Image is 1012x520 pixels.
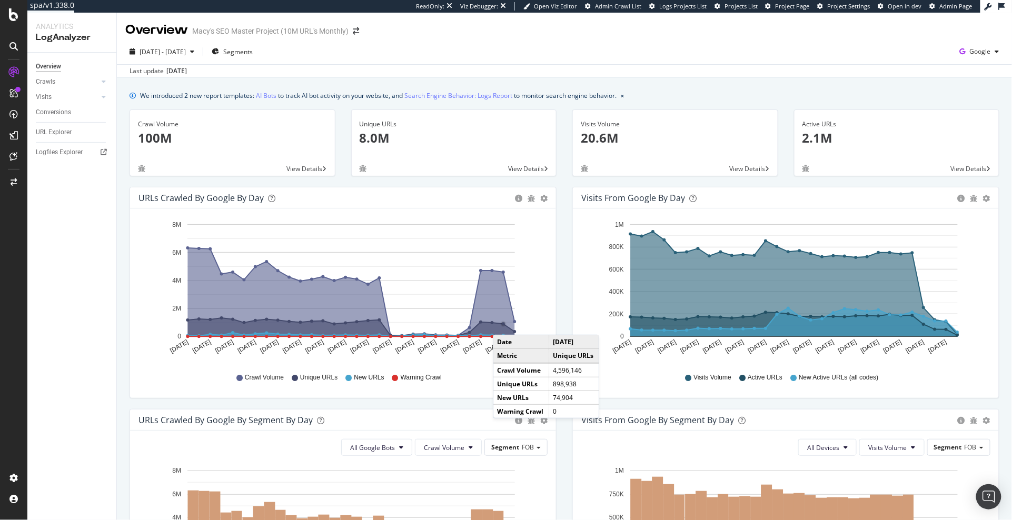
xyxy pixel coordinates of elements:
[138,217,548,363] svg: A chart.
[404,90,512,101] a: Search Engine Behavior: Logs Report
[882,338,903,355] text: [DATE]
[595,2,641,10] span: Admin Crawl List
[888,2,922,10] span: Open in dev
[958,195,965,202] div: circle-info
[300,373,338,382] span: Unique URLs
[581,129,770,147] p: 20.6M
[522,443,534,452] span: FOB
[401,373,442,382] span: Warning Crawl
[256,90,276,101] a: AI Bots
[657,338,678,355] text: [DATE]
[540,417,548,424] div: gear
[634,338,655,355] text: [DATE]
[970,195,978,202] div: bug
[523,2,577,11] a: Open Viz Editor
[951,164,987,173] span: View Details
[581,415,734,425] div: Visits from Google By Segment By Day
[493,377,549,391] td: Unique URLs
[725,2,758,10] span: Projects List
[715,2,758,11] a: Projects List
[818,2,870,11] a: Project Settings
[394,338,415,355] text: [DATE]
[172,467,181,475] text: 8M
[360,165,367,172] div: bug
[138,415,313,425] div: URLs Crawled by Google By Segment By Day
[528,417,535,424] div: bug
[36,76,98,87] a: Crawls
[815,338,836,355] text: [DATE]
[828,2,870,10] span: Project Settings
[905,338,926,355] text: [DATE]
[138,193,264,203] div: URLs Crawled by Google by day
[930,2,973,11] a: Admin Page
[36,21,108,32] div: Analytics
[776,2,810,10] span: Project Page
[807,443,839,452] span: All Devices
[515,195,522,202] div: circle-info
[618,88,627,103] button: close banner
[609,288,624,296] text: 400K
[172,305,181,313] text: 2M
[802,165,810,172] div: bug
[462,338,483,355] text: [DATE]
[140,90,617,101] div: We introduced 2 new report templates: to track AI bot activity on your website, and to monitor se...
[747,338,768,355] text: [DATE]
[36,107,71,118] div: Conversions
[341,439,412,456] button: All Google Bots
[360,119,549,129] div: Unique URLs
[693,373,731,382] span: Visits Volume
[802,129,991,147] p: 2.1M
[259,338,280,355] text: [DATE]
[549,391,599,404] td: 74,904
[769,338,790,355] text: [DATE]
[245,373,284,382] span: Crawl Volume
[236,338,257,355] text: [DATE]
[615,467,624,475] text: 1M
[611,338,632,355] text: [DATE]
[534,2,577,10] span: Open Viz Editor
[493,391,549,404] td: New URLs
[177,333,181,341] text: 0
[859,439,925,456] button: Visits Volume
[207,43,257,60] button: Segments
[581,193,685,203] div: Visits from Google by day
[983,195,990,202] div: gear
[172,249,181,256] text: 6M
[859,338,880,355] text: [DATE]
[172,277,181,284] text: 4M
[354,373,384,382] span: New URLs
[353,27,359,35] div: arrow-right-arrow-left
[36,127,72,138] div: URL Explorer
[424,443,464,452] span: Crawl Volume
[36,92,52,103] div: Visits
[192,26,349,36] div: Macy's SEO Master Project (10M URL's Monthly)
[730,164,766,173] span: View Details
[766,2,810,11] a: Project Page
[372,338,393,355] text: [DATE]
[138,119,327,129] div: Crawl Volume
[970,47,991,56] span: Google
[515,417,522,424] div: circle-info
[549,335,599,349] td: [DATE]
[549,377,599,391] td: 898,938
[36,61,61,72] div: Overview
[927,338,948,355] text: [DATE]
[620,333,624,341] text: 0
[748,373,782,382] span: Active URLs
[581,165,588,172] div: bug
[609,311,624,318] text: 200K
[439,338,460,355] text: [DATE]
[416,338,438,355] text: [DATE]
[138,129,327,147] p: 100M
[415,439,482,456] button: Crawl Volume
[540,195,548,202] div: gear
[983,417,990,424] div: gear
[976,484,1001,509] div: Open Intercom Messenger
[138,165,145,172] div: bug
[493,335,549,349] td: Date
[549,349,599,363] td: Unique URLs
[958,417,965,424] div: circle-info
[659,2,707,10] span: Logs Projects List
[36,76,55,87] div: Crawls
